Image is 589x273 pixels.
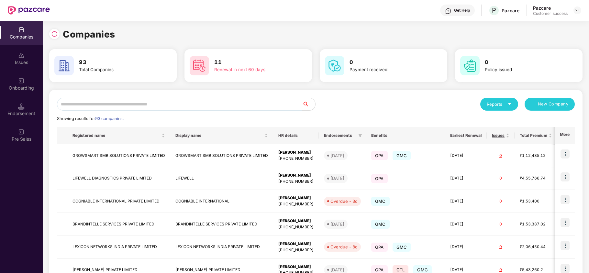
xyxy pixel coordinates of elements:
td: [DATE] [445,167,487,190]
td: LEXICON NETWORKS INDIA PRIVATE LIMITED [170,236,273,259]
span: caret-down [507,102,512,106]
th: HR details [273,127,319,144]
span: Issues [492,133,505,138]
span: P [492,6,496,14]
div: [DATE] [330,267,344,273]
th: Registered name [67,127,170,144]
div: Renewal in next 60 days [214,66,291,73]
span: GMC [371,220,390,229]
button: search [302,98,316,111]
th: Issues [487,127,515,144]
span: Registered name [72,133,160,138]
div: [PERSON_NAME] [278,218,314,224]
span: filter [357,132,363,139]
img: svg+xml;base64,PHN2ZyB3aWR0aD0iMjAiIGhlaWdodD0iMjAiIHZpZXdCb3g9IjAgMCAyMCAyMCIgZmlsbD0ibm9uZSIgeG... [18,129,25,135]
td: [DATE] [445,213,487,236]
td: BRANDINTELLE SERVICES PRIVATE LIMITED [67,213,170,236]
div: [PERSON_NAME] [278,241,314,247]
span: GPA [371,151,388,160]
div: [PHONE_NUMBER] [278,247,314,253]
div: Pazcare [533,5,568,11]
span: Showing results for [57,116,124,121]
th: Display name [170,127,273,144]
div: Overdue - 8d [330,244,358,250]
div: Policy issued [485,66,561,73]
img: svg+xml;base64,PHN2ZyB3aWR0aD0iMTQuNSIgaGVpZ2h0PSIxNC41IiB2aWV3Qm94PSIwIDAgMTYgMTYiIGZpbGw9Im5vbm... [18,103,25,110]
th: More [555,127,575,144]
img: svg+xml;base64,PHN2ZyBpZD0iSGVscC0zMngzMiIgeG1sbnM9Imh0dHA6Ly93d3cudzMub3JnLzIwMDAvc3ZnIiB3aWR0aD... [445,8,451,14]
h3: 0 [350,58,426,67]
th: Benefits [366,127,445,144]
td: LEXICON NETWORKS INDIA PRIVATE LIMITED [67,236,170,259]
span: GMC [371,197,390,206]
span: Display name [175,133,263,138]
span: Endorsements [324,133,356,138]
td: LIFEWELL DIAGNOSTICS PRIVATE LIMITED [67,167,170,190]
div: [PERSON_NAME] [278,172,314,179]
div: ₹2,06,450.44 [520,244,552,250]
h3: 0 [485,58,561,67]
div: ₹5,43,260.2 [520,267,552,273]
div: [DATE] [330,221,344,227]
button: plusNew Company [525,98,575,111]
td: [DATE] [445,190,487,213]
div: ₹1,53,400 [520,198,552,204]
span: 93 companies. [95,116,124,121]
div: Total Companies [79,66,155,73]
h3: 11 [214,58,291,67]
td: GROWSMART SMB SOLUTIONS PRIVATE LIMITED [67,144,170,167]
div: Overdue - 3d [330,198,358,204]
img: svg+xml;base64,PHN2ZyB3aWR0aD0iMjAiIGhlaWdodD0iMjAiIHZpZXdCb3g9IjAgMCAyMCAyMCIgZmlsbD0ibm9uZSIgeG... [18,78,25,84]
div: Payment received [350,66,426,73]
div: [PHONE_NUMBER] [278,224,314,230]
img: svg+xml;base64,PHN2ZyBpZD0iQ29tcGFuaWVzIiB4bWxucz0iaHR0cDovL3d3dy53My5vcmcvMjAwMC9zdmciIHdpZHRoPS... [18,27,25,33]
h3: 93 [79,58,155,67]
img: svg+xml;base64,PHN2ZyBpZD0iSXNzdWVzX2Rpc2FibGVkIiB4bWxucz0iaHR0cDovL3d3dy53My5vcmcvMjAwMC9zdmciIH... [18,52,25,59]
div: ₹1,12,435.12 [520,153,552,159]
span: GPA [371,243,388,252]
img: icon [561,218,570,227]
img: icon [561,195,570,204]
span: GPA [371,174,388,183]
div: Customer_success [533,11,568,16]
img: svg+xml;base64,PHN2ZyB4bWxucz0iaHR0cDovL3d3dy53My5vcmcvMjAwMC9zdmciIHdpZHRoPSI2MCIgaGVpZ2h0PSI2MC... [325,56,344,75]
img: New Pazcare Logo [8,6,50,15]
div: [PHONE_NUMBER] [278,179,314,185]
div: [PHONE_NUMBER] [278,201,314,207]
div: [PERSON_NAME] [278,149,314,156]
td: [DATE] [445,144,487,167]
img: icon [561,149,570,158]
img: svg+xml;base64,PHN2ZyB4bWxucz0iaHR0cDovL3d3dy53My5vcmcvMjAwMC9zdmciIHdpZHRoPSI2MCIgaGVpZ2h0PSI2MC... [460,56,480,75]
img: icon [561,172,570,181]
span: plus [531,102,535,107]
div: ₹4,55,766.74 [520,175,552,181]
div: Reports [487,101,512,107]
span: GMC [393,151,411,160]
th: Earliest Renewal [445,127,487,144]
th: Total Premium [515,127,557,144]
div: 0 [492,267,509,273]
span: search [302,102,315,107]
img: icon [561,264,570,273]
div: [PHONE_NUMBER] [278,156,314,162]
span: Total Premium [520,133,547,138]
div: [PERSON_NAME] [278,195,314,201]
div: 0 [492,244,509,250]
span: GMC [393,243,411,252]
span: New Company [538,101,569,107]
img: svg+xml;base64,PHN2ZyB4bWxucz0iaHR0cDovL3d3dy53My5vcmcvMjAwMC9zdmciIHdpZHRoPSI2MCIgaGVpZ2h0PSI2MC... [190,56,209,75]
div: ₹1,53,387.02 [520,221,552,227]
div: Pazcare [502,7,519,14]
div: [DATE] [330,175,344,181]
img: icon [561,241,570,250]
div: 0 [492,221,509,227]
div: 0 [492,175,509,181]
span: filter [358,134,362,137]
div: 0 [492,153,509,159]
div: Get Help [454,8,470,13]
div: [DATE] [330,152,344,159]
td: COGNIABLE INTERNATIONAL PRIVATE LIMITED [67,190,170,213]
h1: Companies [63,27,115,41]
td: COGNIABLE INTERNATIONAL [170,190,273,213]
td: LIFEWELL [170,167,273,190]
